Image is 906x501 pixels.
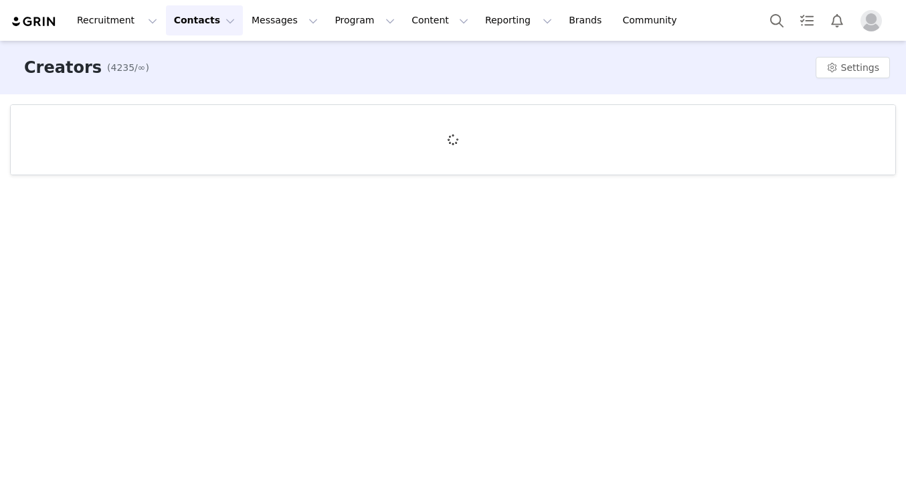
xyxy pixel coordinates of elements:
a: Brands [561,5,614,35]
button: Recruitment [69,5,165,35]
button: Reporting [477,5,560,35]
button: Messages [244,5,326,35]
h3: Creators [24,56,102,80]
button: Profile [852,10,895,31]
a: Community [615,5,691,35]
a: Tasks [792,5,822,35]
button: Settings [816,57,890,78]
img: grin logo [11,15,58,28]
span: (4235/∞) [107,61,149,75]
button: Search [762,5,792,35]
button: Program [327,5,403,35]
img: placeholder-profile.jpg [860,10,882,31]
button: Content [403,5,476,35]
button: Notifications [822,5,852,35]
button: Contacts [166,5,243,35]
